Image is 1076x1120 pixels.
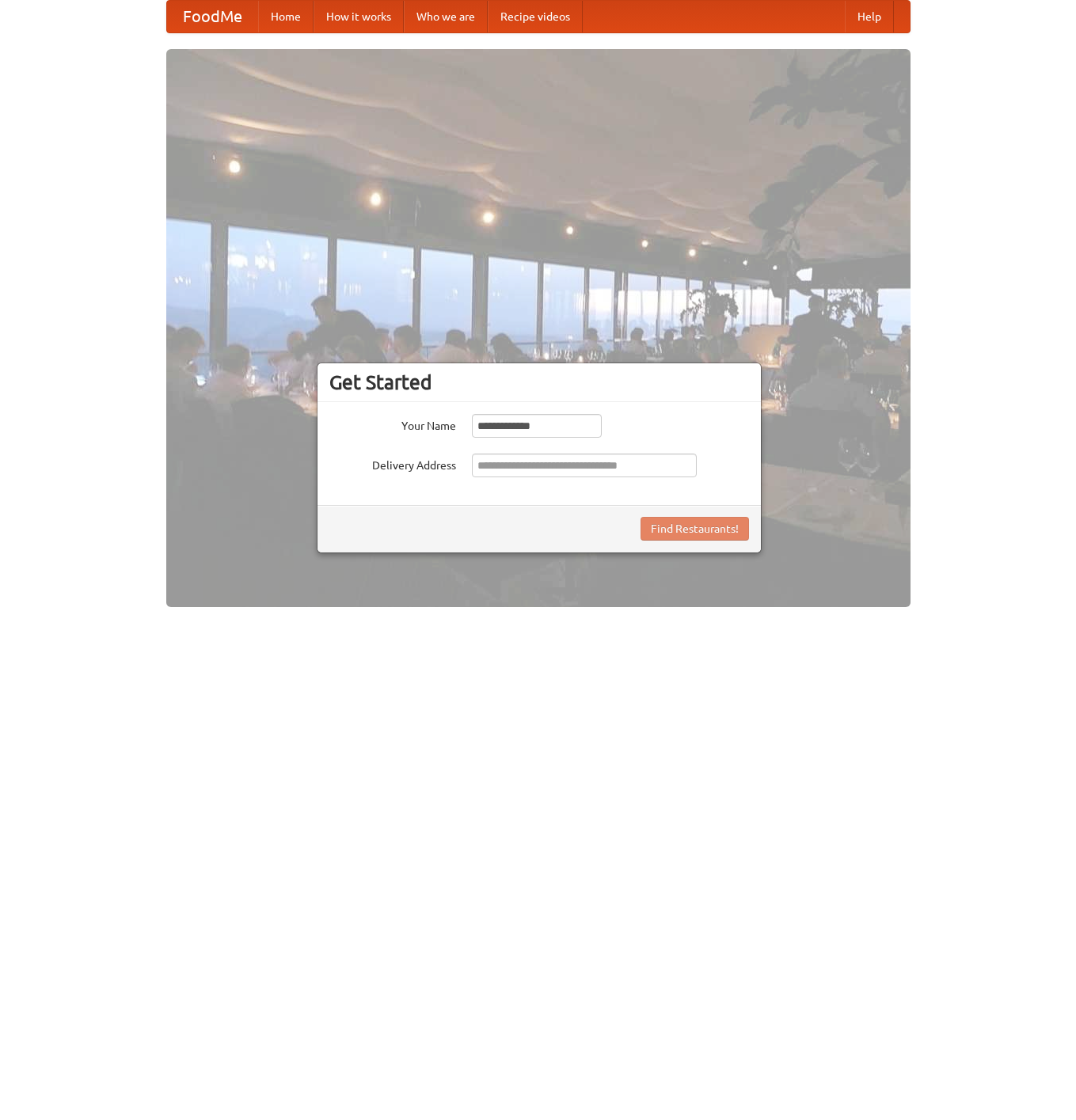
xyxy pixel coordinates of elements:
[329,414,456,434] label: Your Name
[167,1,258,32] a: FoodMe
[641,517,749,541] button: Find Restaurants!
[404,1,488,32] a: Who we are
[845,1,894,32] a: Help
[488,1,583,32] a: Recipe videos
[314,1,404,32] a: How it works
[329,370,749,394] h3: Get Started
[329,454,456,473] label: Delivery Address
[258,1,314,32] a: Home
